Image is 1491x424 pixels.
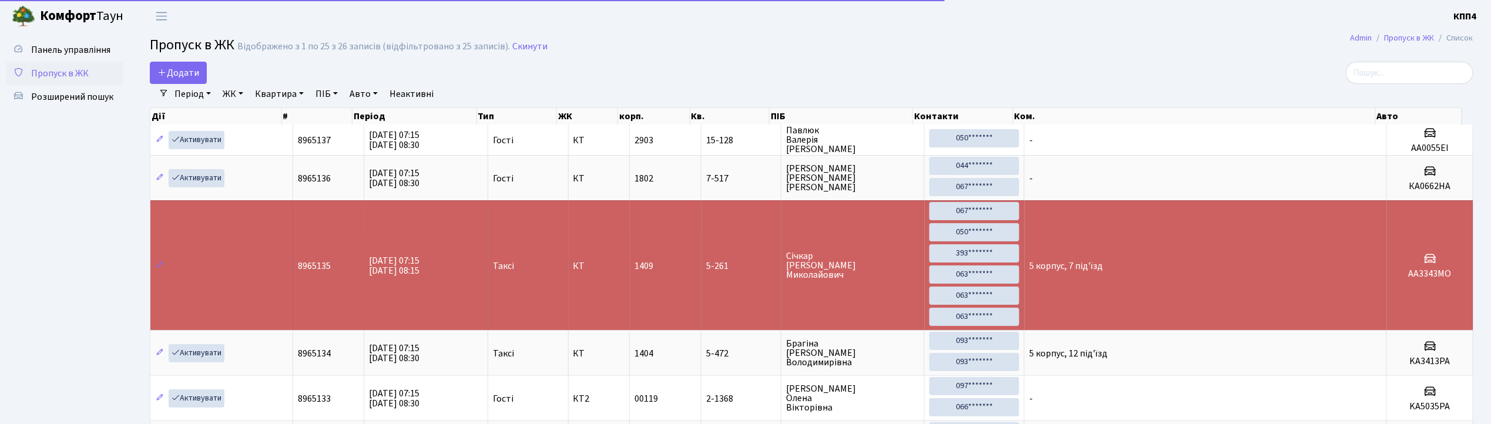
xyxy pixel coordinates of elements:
[369,342,419,365] span: [DATE] 07:15 [DATE] 08:30
[1392,356,1468,367] h5: KA3413PA
[1029,392,1033,405] span: -
[557,108,618,124] th: ЖК
[770,108,913,124] th: ПІБ
[1392,181,1468,192] h5: КА0662НА
[298,172,331,185] span: 8965136
[31,43,110,56] span: Панель управління
[282,108,353,124] th: #
[31,90,113,103] span: Розширений пошук
[31,67,89,80] span: Пропуск в ЖК
[634,260,653,272] span: 1409
[1029,347,1107,360] span: 5 корпус, 12 під'їзд
[1454,9,1477,23] a: КПП4
[218,84,248,104] a: ЖК
[157,66,199,79] span: Додати
[6,62,123,85] a: Пропуск в ЖК
[786,384,919,412] span: [PERSON_NAME] Олена Вікторівна
[634,172,653,185] span: 1802
[1029,134,1033,147] span: -
[1333,26,1491,51] nav: breadcrumb
[493,394,513,403] span: Гості
[169,169,224,187] a: Активувати
[493,174,513,183] span: Гості
[493,136,513,145] span: Гості
[169,131,224,149] a: Активувати
[618,108,690,124] th: корп.
[170,84,216,104] a: Період
[6,38,123,62] a: Панель управління
[706,174,776,183] span: 7-517
[352,108,476,124] th: Період
[493,349,514,358] span: Таксі
[345,84,382,104] a: Авто
[169,344,224,362] a: Активувати
[1392,268,1468,280] h5: АА3343МО
[40,6,96,25] b: Комфорт
[573,174,624,183] span: КТ
[12,5,35,28] img: logo.png
[369,254,419,277] span: [DATE] 07:15 [DATE] 08:15
[237,41,510,52] div: Відображено з 1 по 25 з 26 записів (відфільтровано з 25 записів).
[1029,260,1103,272] span: 5 корпус, 7 під'їзд
[634,347,653,360] span: 1404
[298,134,331,147] span: 8965137
[150,108,282,124] th: Дії
[369,167,419,190] span: [DATE] 07:15 [DATE] 08:30
[1454,10,1477,23] b: КПП4
[786,339,919,367] span: Брагіна [PERSON_NAME] Володимирівна
[477,108,557,124] th: Тип
[706,136,776,145] span: 15-128
[40,6,123,26] span: Таун
[573,136,624,145] span: КТ
[573,394,624,403] span: КТ2
[1435,32,1473,45] li: Список
[706,394,776,403] span: 2-1368
[6,85,123,109] a: Розширений пошук
[1013,108,1376,124] th: Ком.
[1392,401,1468,412] h5: KA5035PA
[1385,32,1435,44] a: Пропуск в ЖК
[298,347,331,360] span: 8965134
[690,108,770,124] th: Кв.
[147,6,176,26] button: Переключити навігацію
[298,392,331,405] span: 8965133
[311,84,342,104] a: ПІБ
[250,84,308,104] a: Квартира
[169,389,224,408] a: Активувати
[786,164,919,192] span: [PERSON_NAME] [PERSON_NAME] [PERSON_NAME]
[634,134,653,147] span: 2903
[150,35,234,55] span: Пропуск в ЖК
[573,261,624,271] span: КТ
[786,126,919,154] span: Павлюк Валерія [PERSON_NAME]
[1351,32,1372,44] a: Admin
[1029,172,1033,185] span: -
[369,129,419,152] span: [DATE] 07:15 [DATE] 08:30
[150,62,207,84] a: Додати
[512,41,548,52] a: Скинути
[493,261,514,271] span: Таксі
[1346,62,1473,84] input: Пошук...
[573,349,624,358] span: КТ
[1376,108,1462,124] th: Авто
[298,260,331,272] span: 8965135
[369,387,419,410] span: [DATE] 07:15 [DATE] 08:30
[1392,143,1468,154] h5: АА0055ЕІ
[706,261,776,271] span: 5-261
[385,84,438,104] a: Неактивні
[786,251,919,280] span: Січкар [PERSON_NAME] Миколайович
[913,108,1013,124] th: Контакти
[706,349,776,358] span: 5-472
[634,392,658,405] span: 00119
